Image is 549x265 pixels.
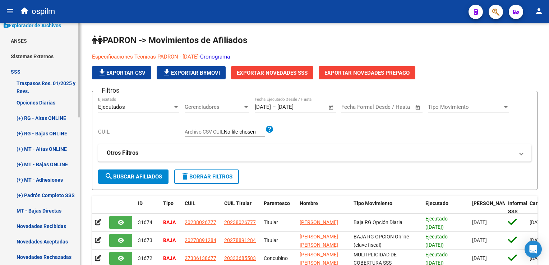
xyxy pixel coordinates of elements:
span: Tipo Movimiento [428,104,503,110]
mat-icon: file_download [98,68,106,77]
strong: BAJA [163,219,176,225]
span: 20278891284 [224,237,256,243]
strong: BAJA [163,255,176,261]
span: Archivo CSV CUIL [185,129,224,135]
span: Ejecutado ([DATE]) [425,234,448,248]
input: End date [371,104,406,110]
span: Tipo Movimiento [354,200,392,206]
button: Borrar Filtros [174,169,239,184]
mat-expansion-panel-header: Otros Filtros [98,144,531,162]
button: Exportar Bymovi [157,66,226,79]
h3: Filtros [98,85,123,96]
div: Open Intercom Messenger [525,241,542,258]
p: - [92,53,538,61]
span: – [272,104,276,110]
datatable-header-cell: Tipo [160,196,182,219]
datatable-header-cell: CUIL Titular [221,196,261,219]
span: Titular [264,237,278,243]
datatable-header-cell: ID [135,196,160,219]
span: Exportar Novedades SSS [237,70,308,76]
button: Open calendar [327,103,336,112]
span: Ejecutado [425,200,448,206]
span: Titular [264,219,278,225]
mat-icon: menu [6,7,14,15]
input: End date [277,104,312,110]
datatable-header-cell: Nombre [297,196,351,219]
span: PADRON -> Movimientos de Afiliados [92,35,247,45]
datatable-header-cell: Ejecutado [423,196,469,219]
datatable-header-cell: Fecha Formal [469,196,505,219]
span: [PERSON_NAME] [300,219,338,225]
button: Exportar Novedades Prepago [319,66,415,79]
span: Buscar Afiliados [105,173,162,180]
mat-icon: search [105,172,113,181]
span: Ejecutado ([DATE]) [425,216,448,230]
input: Start date [255,104,271,110]
a: Especificaciones Técnicas PADRON - [DATE] [92,54,199,60]
span: Exportar Bymovi [162,70,220,76]
input: Start date [341,104,365,110]
span: 20333685583 [224,255,256,261]
datatable-header-cell: Parentesco [261,196,297,219]
span: 31673 [138,237,152,243]
span: Exportar CSV [98,70,146,76]
span: ID [138,200,143,206]
span: [DATE] [472,255,487,261]
span: CUIL Titular [224,200,252,206]
span: [PERSON_NAME] [PERSON_NAME] [300,234,338,248]
span: Cargado [530,200,549,206]
button: Buscar Afiliados [98,169,169,184]
span: Informable SSS [508,200,533,214]
button: Exportar Novedades SSS [231,66,313,79]
span: Gerenciadores [185,104,243,110]
mat-icon: file_download [162,68,171,77]
span: [DATE] [472,219,487,225]
strong: Otros Filtros [107,149,138,157]
datatable-header-cell: CUIL [182,196,221,219]
span: Nombre [300,200,318,206]
span: [DATE] [472,237,487,243]
span: Parentesco [264,200,290,206]
a: Cronograma [200,54,230,60]
button: Open calendar [414,103,422,112]
mat-icon: delete [181,172,189,181]
span: ospilm [32,4,55,19]
span: Borrar Filtros [181,173,232,180]
span: BAJA RG OPCION Online (clave fiscal) [354,234,409,248]
span: Tipo [163,200,174,206]
datatable-header-cell: Informable SSS [505,196,527,219]
span: 31674 [138,219,152,225]
span: Exportar Novedades Prepago [324,70,410,76]
span: Concubino [264,255,288,261]
span: 20238026777 [185,219,216,225]
mat-icon: help [265,125,274,134]
mat-icon: person [535,7,543,15]
span: CUIL [185,200,195,206]
span: 27336138677 [185,255,216,261]
span: Explorador de Archivos [4,22,61,29]
span: 31672 [138,255,152,261]
input: Archivo CSV CUIL [224,129,265,135]
span: [PERSON_NAME] [472,200,511,206]
datatable-header-cell: Tipo Movimiento [351,196,423,219]
span: 20278891284 [185,237,216,243]
strong: BAJA [163,237,176,243]
span: Baja RG Opción Diaria [354,219,402,225]
span: 20238026777 [224,219,256,225]
span: Ejecutados [98,104,125,110]
button: Exportar CSV [92,66,151,79]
